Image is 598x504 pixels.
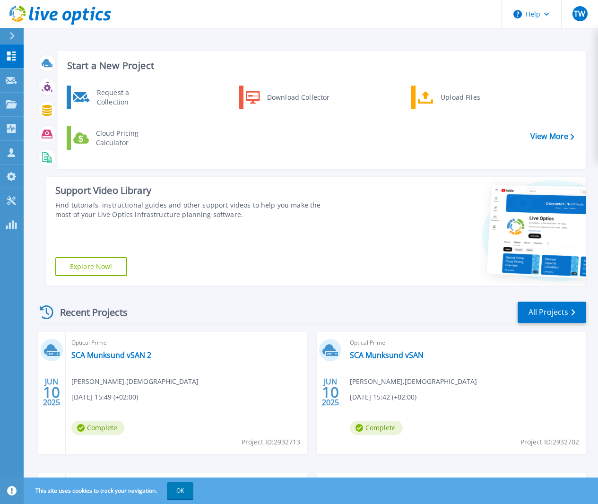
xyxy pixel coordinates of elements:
span: 10 [322,388,339,396]
div: Recent Projects [36,301,140,324]
span: Project ID: 2932702 [520,437,579,447]
div: Request a Collection [92,88,161,107]
span: This site uses cookies to track your navigation. [26,482,193,499]
span: Complete [71,421,124,435]
a: Download Collector [239,86,336,109]
div: Cloud Pricing Calculator [91,129,161,148]
span: Project ID: 2932713 [242,437,300,447]
a: All Projects [518,302,586,323]
span: [PERSON_NAME] , [DEMOGRAPHIC_DATA] [71,376,199,387]
a: Upload Files [411,86,508,109]
span: Optical Prime [71,338,302,348]
span: [DATE] 15:49 (+02:00) [71,392,138,402]
div: Find tutorials, instructional guides and other support videos to help you make the most of your L... [55,200,336,219]
div: Support Video Library [55,184,336,197]
div: JUN 2025 [321,375,339,409]
button: OK [167,482,193,499]
a: Cloud Pricing Calculator [67,126,164,150]
span: [PERSON_NAME] , [DEMOGRAPHIC_DATA] [350,376,477,387]
div: Upload Files [436,88,506,107]
span: 10 [43,388,60,396]
a: SCA Munksund vSAN 2 [71,350,151,360]
span: Complete [350,421,403,435]
div: JUN 2025 [43,375,61,409]
a: Request a Collection [67,86,164,109]
a: SCA Munksund vSAN [350,350,424,360]
span: [DATE] 15:42 (+02:00) [350,392,416,402]
a: Explore Now! [55,257,127,276]
span: TW [574,10,585,17]
div: Download Collector [262,88,334,107]
a: View More [530,132,574,141]
h3: Start a New Project [67,61,574,71]
span: Optical Prime [350,338,581,348]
